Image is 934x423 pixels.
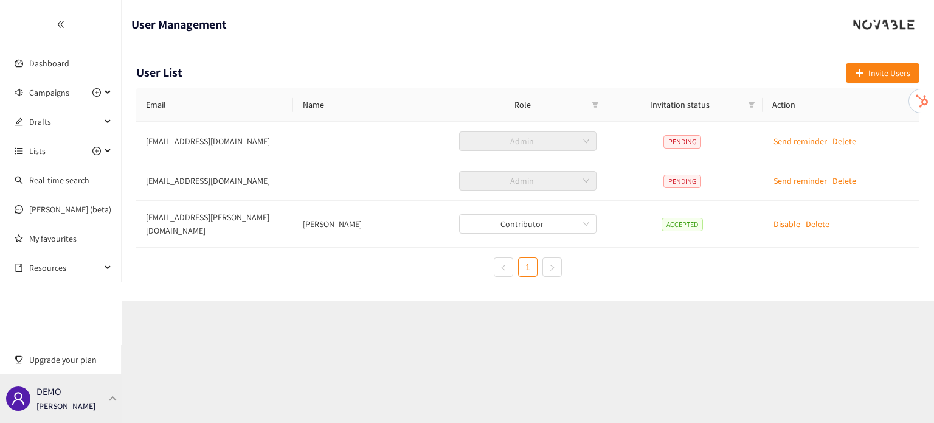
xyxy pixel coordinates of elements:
[29,80,69,105] span: Campaigns
[459,98,587,111] span: Role
[29,204,111,215] a: [PERSON_NAME] (beta)
[494,257,513,277] li: Previous Page
[15,88,23,97] span: sound
[29,58,69,69] a: Dashboard
[92,88,101,97] span: plus-circle
[136,122,293,161] td: [EMAIL_ADDRESS][DOMAIN_NAME]
[136,88,293,122] th: Email
[832,171,856,191] button: Delete
[466,215,589,233] span: Contributor
[589,96,601,114] span: filter
[763,88,919,122] th: Action
[616,98,744,111] span: Invitation status
[806,217,829,231] p: Delete
[548,264,556,271] span: right
[36,399,95,413] p: [PERSON_NAME]
[293,88,450,122] th: Name
[29,256,101,280] span: Resources
[29,175,89,186] a: Real-time search
[57,20,65,29] span: double-left
[806,214,829,234] button: Delete
[136,161,293,201] td: [EMAIL_ADDRESS][DOMAIN_NAME]
[29,226,112,251] a: My favourites
[519,258,537,276] a: 1
[36,384,61,399] p: DEMO
[29,110,101,134] span: Drafts
[773,131,827,151] button: Send reminder
[592,101,599,108] span: filter
[15,117,23,126] span: edit
[293,201,450,248] td: Olivier Beaujean
[846,63,919,83] button: plusInvite Users
[663,175,701,188] span: PENDING
[832,174,856,187] p: Delete
[868,66,910,80] span: Invite Users
[500,264,507,271] span: left
[136,201,293,248] td: [EMAIL_ADDRESS][PERSON_NAME][DOMAIN_NAME]
[773,214,800,234] button: Disable
[15,147,23,155] span: unordered-list
[745,96,758,114] span: filter
[773,174,827,187] p: Send reminder
[773,171,827,191] button: Send reminder
[855,69,863,79] span: plus
[29,139,46,163] span: Lists
[29,348,112,372] span: Upgrade your plan
[773,135,827,148] p: Send reminder
[773,217,800,231] p: Disable
[832,131,856,151] button: Delete
[494,257,513,277] button: left
[663,135,701,149] span: PENDING
[15,355,23,364] span: trophy
[662,218,703,231] span: ACCEPTED
[748,101,755,108] span: filter
[15,264,23,272] span: book
[466,172,589,190] span: Admin
[466,132,589,150] span: Admin
[542,257,562,277] button: right
[832,135,856,148] p: Delete
[873,365,934,423] iframe: Chat Widget
[136,63,182,82] h1: User List
[11,391,26,406] span: user
[518,257,538,277] li: 1
[92,147,101,155] span: plus-circle
[542,257,562,277] li: Next Page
